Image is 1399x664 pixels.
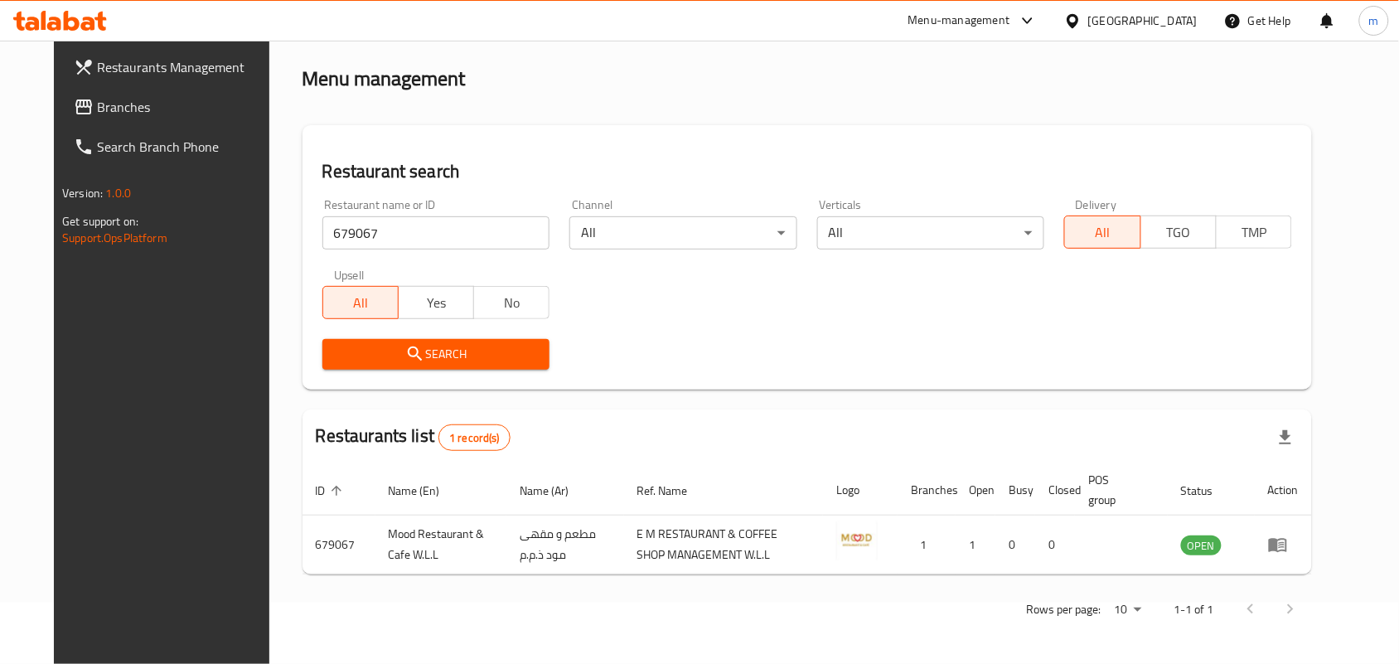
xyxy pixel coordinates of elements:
[1181,536,1222,555] span: OPEN
[322,159,1292,184] h2: Restaurant search
[995,516,1035,574] td: 0
[303,465,1312,574] table: enhanced table
[61,47,288,87] a: Restaurants Management
[334,269,365,281] label: Upsell
[61,87,288,127] a: Branches
[398,286,474,319] button: Yes
[439,430,510,446] span: 1 record(s)
[1268,535,1299,555] div: Menu
[1035,465,1075,516] th: Closed
[898,465,956,516] th: Branches
[105,182,131,204] span: 1.0.0
[1072,221,1134,245] span: All
[1088,12,1198,30] div: [GEOGRAPHIC_DATA]
[481,291,543,315] span: No
[836,521,878,562] img: Mood Restaurant & Cafe W.L.L
[316,424,511,451] h2: Restaurants list
[1216,216,1292,249] button: TMP
[303,65,466,92] h2: Menu management
[520,481,590,501] span: Name (Ar)
[61,127,288,167] a: Search Branch Phone
[97,137,274,157] span: Search Branch Phone
[624,516,824,574] td: E M RESTAURANT & COFFEE SHOP MANAGEMENT W.L.L
[375,516,506,574] td: Mood Restaurant & Cafe W.L.L
[1181,536,1222,555] div: OPEN
[322,216,550,250] input: Search for restaurant name or ID..
[336,344,537,365] span: Search
[316,481,347,501] span: ID
[995,465,1035,516] th: Busy
[1076,199,1117,211] label: Delivery
[1140,216,1217,249] button: TGO
[1255,465,1312,516] th: Action
[956,516,995,574] td: 1
[1108,598,1148,623] div: Rows per page:
[1148,221,1210,245] span: TGO
[62,211,138,232] span: Get support on:
[330,291,392,315] span: All
[1027,599,1101,620] p: Rows per page:
[1035,516,1075,574] td: 0
[817,216,1045,250] div: All
[898,516,956,574] td: 1
[506,516,624,574] td: مطعم و مقهى مود ذ.م.م
[1223,221,1285,245] span: TMP
[1369,12,1379,30] span: m
[908,11,1010,31] div: Menu-management
[405,291,467,315] span: Yes
[389,481,462,501] span: Name (En)
[322,339,550,370] button: Search
[637,481,709,501] span: Ref. Name
[322,286,399,319] button: All
[569,216,797,250] div: All
[1088,470,1148,510] span: POS group
[97,97,274,117] span: Branches
[473,286,549,319] button: No
[1064,216,1140,249] button: All
[1174,599,1214,620] p: 1-1 of 1
[97,57,274,77] span: Restaurants Management
[1181,481,1235,501] span: Status
[303,516,375,574] td: 679067
[62,182,103,204] span: Version:
[62,227,167,249] a: Support.OpsPlatform
[1266,418,1305,458] div: Export file
[956,465,995,516] th: Open
[823,465,898,516] th: Logo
